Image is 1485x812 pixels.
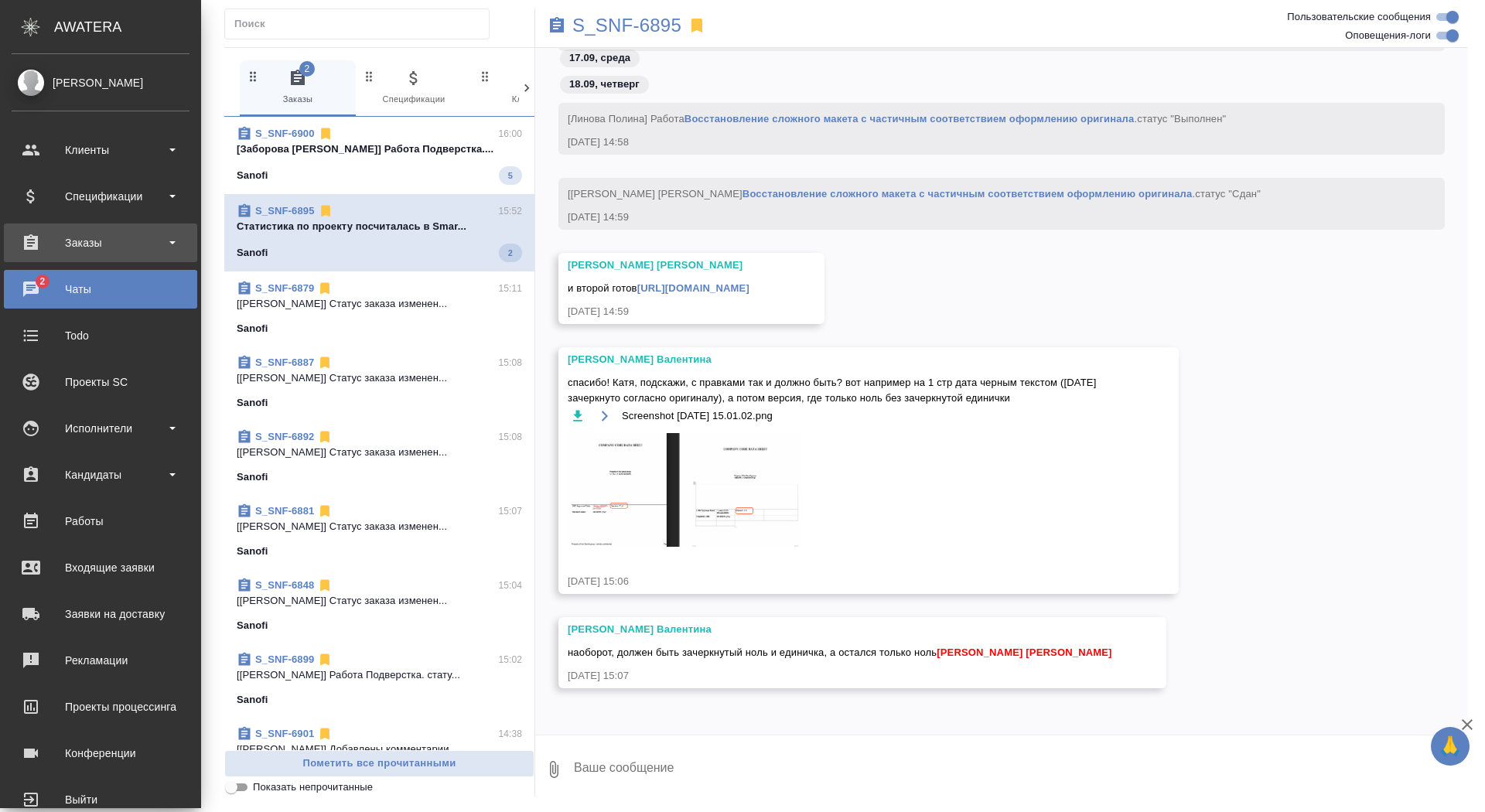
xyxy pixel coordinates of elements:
div: Кандидаты [12,463,189,486]
div: Todo [12,324,189,347]
div: S_SNF-688115:07[[PERSON_NAME]] Статус заказа изменен...Sanofi [224,494,534,568]
a: S_SNF-6892 [255,431,314,442]
p: 14:38 [498,726,522,742]
p: 15:11 [498,281,522,296]
p: 15:02 [498,652,522,667]
a: S_SNF-6848 [255,579,314,591]
a: S_SNF-6881 [255,505,314,517]
a: Заявки на доставку [4,595,197,633]
a: Todo [4,316,197,355]
div: S_SNF-690114:38[[PERSON_NAME]] Добавлены комментарии...Sanofi [224,717,534,791]
div: S_SNF-690016:00[Заборова [PERSON_NAME]] Работа Подверстка....Sanofi5 [224,117,534,194]
a: Работы [4,502,197,541]
div: S_SNF-689915:02[[PERSON_NAME]] Работа Подверстка. стату...Sanofi [224,643,534,717]
p: [[PERSON_NAME]] Статус заказа изменен... [237,296,522,312]
p: [[PERSON_NAME]] Добавлены комментарии... [237,742,522,757]
p: Sanofi [237,321,268,336]
div: Исполнители [12,417,189,440]
span: наоборот, должен быть зачеркнутый ноль и единичка, а остался только ноль [568,647,1112,658]
div: S_SNF-689515:52Cтатистика по проекту посчиталась в Smar...Sanofi2 [224,194,534,271]
a: S_SNF-6879 [255,282,314,294]
a: S_SNF-6900 [255,128,315,139]
span: Screenshot [DATE] 15.01.02.png [622,408,773,424]
a: S_SNF-6899 [255,653,314,665]
div: Рекламации [12,649,189,672]
div: Спецификации [12,185,189,208]
svg: Отписаться [317,726,333,742]
a: Проекты процессинга [4,687,197,726]
svg: Зажми и перетащи, чтобы поменять порядок вкладок [246,69,261,84]
p: 17.09, среда [569,50,630,66]
span: статус "Выполнен" [1137,113,1226,125]
svg: Отписаться [318,203,333,219]
svg: Зажми и перетащи, чтобы поменять порядок вкладок [362,69,377,84]
span: Заказы [246,69,350,107]
a: Конференции [4,734,197,773]
p: [Заборова [PERSON_NAME]] Работа Подверстка.... [237,142,522,157]
div: [PERSON_NAME] [12,74,189,91]
div: [DATE] 14:58 [568,135,1391,150]
svg: Отписаться [318,126,333,142]
a: S_SNF-6895 [255,205,315,217]
a: Восстановление сложного макета с частичным соответствием оформлению оригинала [684,113,1135,125]
div: S_SNF-689215:08[[PERSON_NAME]] Статус заказа изменен...Sanofi [224,420,534,494]
div: Заказы [12,231,189,254]
div: Конференции [12,742,189,765]
a: S_SNF-6901 [255,728,314,739]
input: Поиск [234,13,489,35]
span: Спецификации [362,69,466,107]
div: Проекты процессинга [12,695,189,718]
span: 2 [30,274,54,289]
svg: Отписаться [317,503,333,519]
a: S_SNF-6895 [572,18,681,33]
p: [[PERSON_NAME]] Работа Подверстка. стату... [237,667,522,683]
div: Входящие заявки [12,556,189,579]
svg: Отписаться [317,578,333,593]
div: [DATE] 15:06 [568,574,1125,589]
p: [[PERSON_NAME]] Статус заказа изменен... [237,445,522,460]
span: Показать непрочитанные [253,780,373,795]
div: S_SNF-684815:04[[PERSON_NAME]] Статус заказа изменен...Sanofi [224,568,534,643]
p: Sanofi [237,469,268,485]
a: [URL][DOMAIN_NAME] [637,282,749,294]
span: Пользовательские сообщения [1287,9,1431,25]
div: S_SNF-687915:11[[PERSON_NAME]] Статус заказа изменен...Sanofi [224,271,534,346]
svg: Зажми и перетащи, чтобы поменять порядок вкладок [478,69,493,84]
p: [[PERSON_NAME]] Статус заказа изменен... [237,519,522,534]
a: Входящие заявки [4,548,197,587]
div: Чаты [12,278,189,301]
button: Открыть на драйве [595,406,614,425]
p: 15:04 [498,578,522,593]
span: 5 [499,168,522,183]
a: Проекты SC [4,363,197,401]
div: Заявки на доставку [12,602,189,626]
div: Работы [12,510,189,533]
span: и второй готов [568,282,749,294]
p: 18.09, четверг [569,77,640,92]
div: [PERSON_NAME] Валентина [568,622,1112,637]
div: [DATE] 14:59 [568,210,1391,225]
a: S_SNF-6887 [255,357,314,368]
div: AWATERA [54,12,201,43]
span: [Линова Полина] Работа . [568,113,1226,125]
svg: Отписаться [317,355,333,370]
button: Пометить все прочитанными [224,750,534,777]
div: Клиенты [12,138,189,162]
span: 2 [299,61,315,77]
button: Скачать [568,406,587,425]
svg: Отписаться [317,429,333,445]
p: Sanofi [237,245,268,261]
p: Sanofi [237,544,268,559]
button: 🙏 [1431,727,1470,766]
div: S_SNF-688715:08[[PERSON_NAME]] Статус заказа изменен...Sanofi [224,346,534,420]
span: [[PERSON_NAME] [PERSON_NAME] . [568,188,1261,200]
span: статус "Сдан" [1195,188,1261,200]
svg: Отписаться [317,281,333,296]
p: Sanofi [237,618,268,633]
div: [PERSON_NAME] Валентина [568,352,1125,367]
p: Sanofi [237,692,268,708]
p: Sanofi [237,168,268,183]
img: Screenshot 2025-09-18 at 15.01.02.png [568,433,800,547]
p: 15:08 [498,355,522,370]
